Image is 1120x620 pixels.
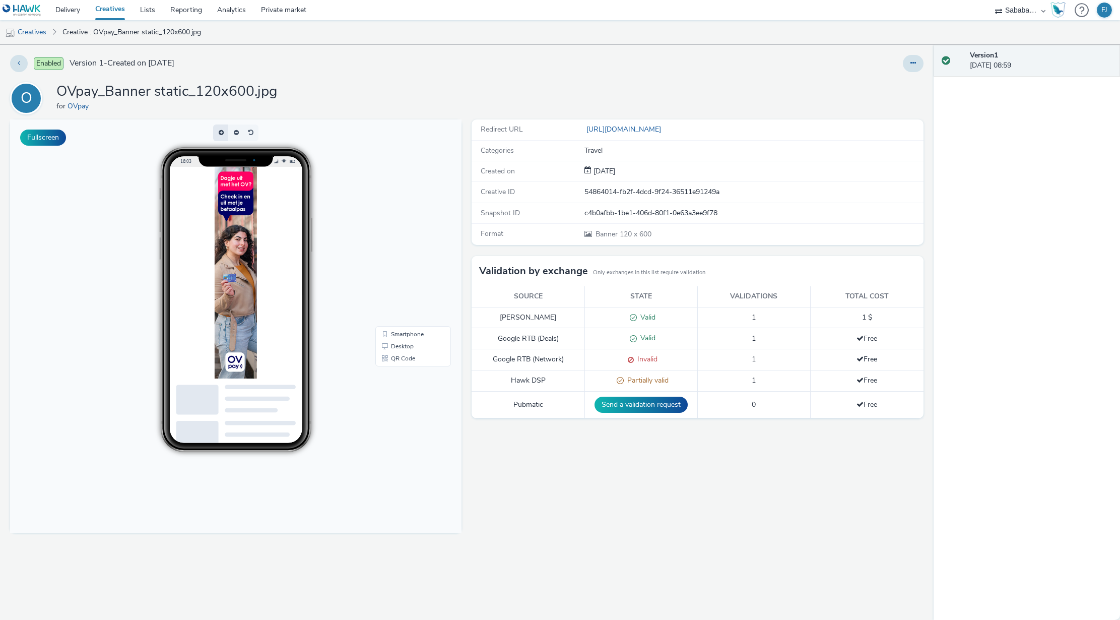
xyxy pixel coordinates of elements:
span: 1 [752,376,756,385]
span: Created on [481,166,515,176]
span: 120 x 600 [595,229,651,239]
th: Source [472,286,584,307]
div: O [21,84,32,112]
th: Total cost [810,286,923,307]
li: QR Code [367,233,439,245]
span: Invalid [634,354,657,364]
img: Advertisement preview [205,47,247,259]
span: QR Code [381,236,405,242]
small: Only exchanges in this list require validation [593,269,705,277]
strong: Version 1 [970,50,998,60]
td: Google RTB (Deals) [472,328,584,349]
span: for [56,101,68,111]
li: Smartphone [367,209,439,221]
a: OVpay [68,101,93,111]
span: 0 [752,400,756,409]
span: Redirect URL [481,125,523,134]
div: c4b0afbb-1be1-406d-80f1-0e63a3ee9f78 [584,208,922,218]
span: 1 [752,354,756,364]
span: Snapshot ID [481,208,520,218]
span: Partially valid [624,376,669,385]
button: Send a validation request [595,397,688,413]
td: [PERSON_NAME] [472,307,584,328]
span: Valid [637,333,655,343]
a: Creative : OVpay_Banner static_120x600.jpg [57,20,206,44]
span: 16:03 [170,39,181,44]
span: Free [857,376,877,385]
span: Free [857,354,877,364]
div: [DATE] 08:59 [970,50,1112,71]
span: Creative ID [481,187,515,197]
span: 1 $ [862,313,872,322]
div: FJ [1101,3,1107,18]
h1: OVpay_Banner static_120x600.jpg [56,82,277,101]
a: [URL][DOMAIN_NAME] [584,125,665,134]
th: Validations [697,286,810,307]
img: mobile [5,28,15,38]
a: O [10,93,46,103]
td: Pubmatic [472,391,584,418]
li: Desktop [367,221,439,233]
div: 54864014-fb2f-4dcd-9f24-36511e91249a [584,187,922,197]
span: Enabled [34,57,63,70]
span: 1 [752,334,756,343]
span: [DATE] [591,166,615,176]
div: Creation 09 August 2025, 08:59 [591,166,615,176]
span: Format [481,229,503,238]
img: Hawk Academy [1050,2,1066,18]
a: Hawk Academy [1050,2,1070,18]
span: Smartphone [381,212,414,218]
span: Valid [637,313,655,322]
span: Categories [481,146,514,155]
span: Banner [596,229,620,239]
span: Desktop [381,224,404,230]
button: Fullscreen [20,130,66,146]
td: Google RTB (Network) [472,349,584,370]
h3: Validation by exchange [479,264,588,279]
img: undefined Logo [3,4,41,17]
span: Free [857,334,877,343]
span: Free [857,400,877,409]
th: State [584,286,697,307]
span: Version 1 - Created on [DATE] [70,57,174,69]
span: 1 [752,313,756,322]
td: Hawk DSP [472,370,584,392]
div: Travel [584,146,922,156]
